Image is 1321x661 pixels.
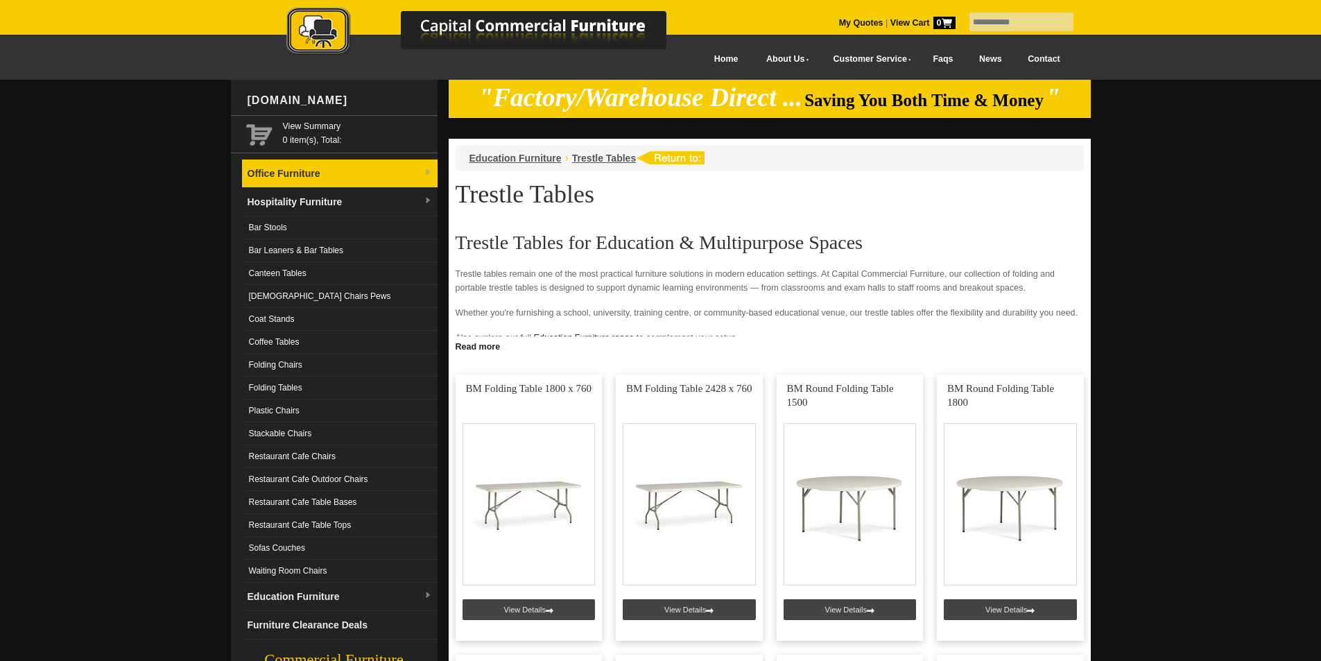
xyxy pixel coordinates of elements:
[839,18,883,28] a: My Quotes
[242,331,438,354] a: Coffee Tables
[1046,83,1060,112] em: "
[242,285,438,308] a: [DEMOGRAPHIC_DATA] Chairs Pews
[283,119,432,133] a: View Summary
[242,400,438,422] a: Plastic Chairs
[637,333,739,343] big: to complement your setup.
[242,445,438,468] a: Restaurant Cafe Chairs
[565,151,569,165] li: ›
[242,377,438,400] a: Folding Tables
[888,18,955,28] a: View Cart0
[456,232,863,253] big: Trestle Tables for Education & Multipurpose Spaces
[890,18,956,28] strong: View Cart
[534,333,634,343] a: Education Furniture range
[242,354,438,377] a: Folding Chairs
[242,514,438,537] a: Restaurant Cafe Table Tops
[1015,44,1073,75] a: Contact
[751,44,818,75] a: About Us
[469,153,562,164] a: Education Furniture
[818,44,919,75] a: Customer Service
[966,44,1015,75] a: News
[424,169,432,177] img: dropdown
[572,153,636,164] a: Trestle Tables
[424,592,432,600] img: dropdown
[242,80,438,121] div: [DOMAIN_NAME]
[242,262,438,285] a: Canteen Tables
[283,119,432,145] span: 0 item(s), Total:
[456,181,1084,207] h1: Trestle Tables
[242,611,438,639] a: Furniture Clearance Deals
[636,151,705,164] img: return to
[242,560,438,583] a: Waiting Room Chairs
[242,537,438,560] a: Sofas Couches
[456,269,1055,293] big: Trestle tables remain one of the most practical furniture solutions in modern education settings....
[804,91,1044,110] span: Saving You Both Time & Money
[242,188,438,216] a: Hospitality Furnituredropdown
[242,491,438,514] a: Restaurant Cafe Table Bases
[248,7,734,62] a: Capital Commercial Furniture Logo
[424,197,432,205] img: dropdown
[242,583,438,611] a: Education Furnituredropdown
[242,239,438,262] a: Bar Leaners & Bar Tables
[456,308,1078,318] big: Whether you're furnishing a school, university, training centre, or community-based educational v...
[242,216,438,239] a: Bar Stools
[456,333,532,343] big: Also explore our full
[242,308,438,331] a: Coat Stands
[242,160,438,188] a: Office Furnituredropdown
[449,336,1091,354] a: Click to read more
[242,468,438,491] a: Restaurant Cafe Outdoor Chairs
[242,422,438,445] a: Stackable Chairs
[478,83,802,112] em: "Factory/Warehouse Direct ...
[248,7,734,58] img: Capital Commercial Furniture Logo
[920,44,967,75] a: Faqs
[933,17,956,29] span: 0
